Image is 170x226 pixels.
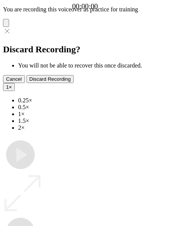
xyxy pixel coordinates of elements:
li: 0.25× [18,97,167,104]
button: Discard Recording [26,75,74,83]
a: 00:00:00 [72,2,98,11]
li: 1.5× [18,118,167,124]
button: 1× [3,83,15,91]
li: You will not be able to recover this once discarded. [18,62,167,69]
h2: Discard Recording? [3,44,167,55]
li: 0.5× [18,104,167,111]
p: You are recording this voiceover as practice for training [3,6,167,13]
span: 1 [6,84,9,90]
button: Cancel [3,75,25,83]
li: 1× [18,111,167,118]
li: 2× [18,124,167,131]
